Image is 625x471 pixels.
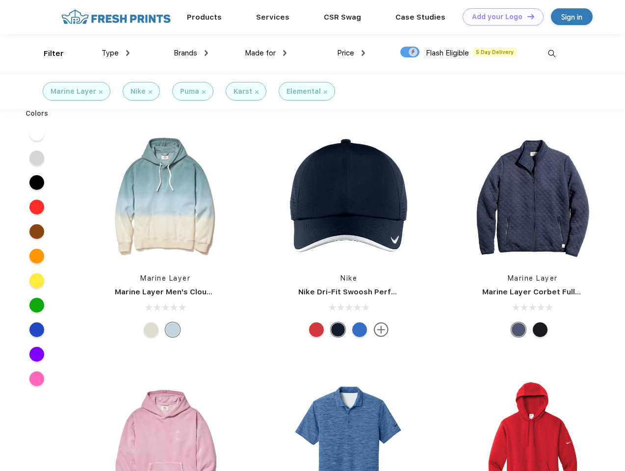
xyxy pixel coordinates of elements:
[100,133,231,263] img: func=resize&h=266
[527,14,534,19] img: DT
[44,48,64,59] div: Filter
[374,322,389,337] img: more.svg
[202,90,206,94] img: filter_cancel.svg
[102,49,119,57] span: Type
[426,49,469,57] span: Flash Eligible
[473,48,517,56] span: 5 Day Delivery
[284,133,414,263] img: func=resize&h=266
[324,90,327,94] img: filter_cancel.svg
[472,13,522,21] div: Add your Logo
[551,8,593,25] a: Sign in
[298,288,434,296] a: Nike Dri-Fit Swoosh Perforated Cap
[352,322,367,337] div: Blue Sapphire
[533,322,547,337] div: Black
[468,133,598,263] img: func=resize&h=266
[126,50,130,56] img: dropdown.png
[58,8,174,26] img: fo%20logo%202.webp
[337,49,354,57] span: Price
[508,274,558,282] a: Marine Layer
[144,322,158,337] div: Navy/Cream
[234,86,252,97] div: Karst
[286,86,321,97] div: Elemental
[149,90,152,94] img: filter_cancel.svg
[165,322,180,337] div: Cool Ombre
[511,322,526,337] div: Navy
[99,90,103,94] img: filter_cancel.svg
[115,288,275,296] a: Marine Layer Men's Cloud 9 Fleece Hoodie
[255,90,259,94] img: filter_cancel.svg
[174,49,197,57] span: Brands
[51,86,96,97] div: Marine Layer
[140,274,190,282] a: Marine Layer
[324,13,361,22] a: CSR Swag
[205,50,208,56] img: dropdown.png
[283,50,286,56] img: dropdown.png
[331,322,345,337] div: Navy
[18,108,56,119] div: Colors
[180,86,199,97] div: Puma
[561,11,582,23] div: Sign in
[309,322,324,337] div: University Red
[245,49,276,57] span: Made for
[340,274,357,282] a: Nike
[130,86,146,97] div: Nike
[256,13,289,22] a: Services
[362,50,365,56] img: dropdown.png
[482,288,618,296] a: Marine Layer Corbet Full-Zip Jacket
[544,46,560,62] img: desktop_search.svg
[187,13,222,22] a: Products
